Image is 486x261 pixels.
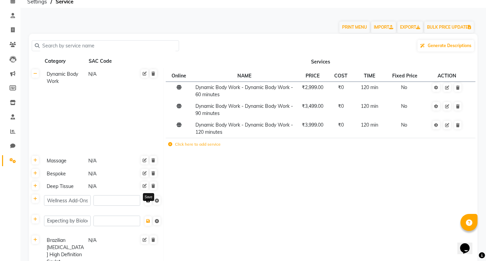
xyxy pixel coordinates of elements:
[361,103,378,109] span: 120 min
[338,122,344,128] span: ₹0
[417,40,474,52] button: Generate Descriptions
[424,21,474,33] button: BULK PRICE UPDATE
[44,157,85,165] div: Massage
[88,182,129,191] div: N/A
[397,21,423,33] a: EXPORT
[428,43,471,48] span: Generate Descriptions
[88,70,129,86] div: N/A
[168,141,221,147] label: Click here to add service
[387,70,424,82] th: Fixed Price
[295,70,329,82] th: PRICE
[195,122,293,135] span: Dynamic Body Work - Dynamic Body Work - 120 minutes
[302,103,323,109] span: ₹3,499.00
[143,193,154,201] div: Save
[88,57,129,66] div: SAC Code
[401,103,407,109] span: No
[401,122,407,128] span: No
[457,234,479,254] iframe: chat widget
[40,41,176,51] input: Search by service name
[424,70,470,82] th: ACTION
[44,70,85,86] div: Dynamic Body Work
[329,70,353,82] th: COST
[88,157,129,165] div: N/A
[44,57,85,66] div: Category
[371,21,396,33] a: IMPORT
[44,182,85,191] div: Deep Tissue
[302,84,323,90] span: ₹2,999.00
[44,170,85,178] div: Bespoke
[361,122,378,128] span: 120 min
[353,70,387,82] th: TIME
[338,103,344,109] span: ₹0
[195,103,293,116] span: Dynamic Body Work - Dynamic Body Work - 90 minutes
[195,84,293,98] span: Dynamic Body Work - Dynamic Body Work - 60 minutes
[164,55,478,68] th: Services
[339,21,370,33] button: PRINT MENU
[361,84,378,90] span: 120 min
[401,84,407,90] span: No
[338,84,344,90] span: ₹0
[166,70,193,82] th: Online
[193,70,295,82] th: NAME
[302,122,323,128] span: ₹3,999.00
[88,170,129,178] div: N/A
